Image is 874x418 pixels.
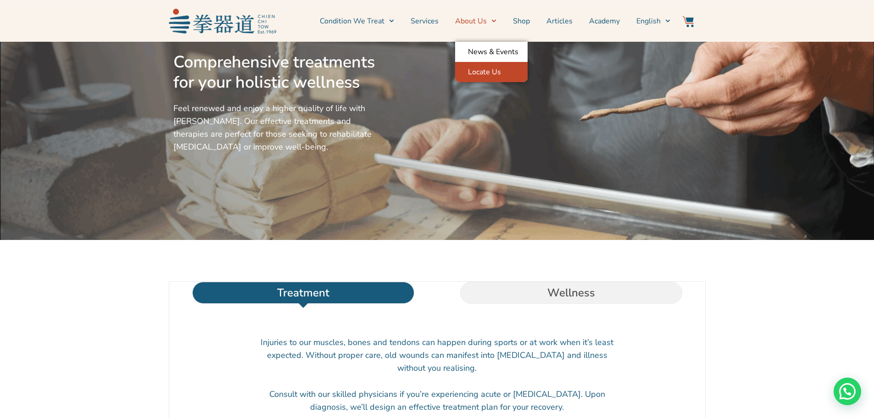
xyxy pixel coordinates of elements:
[589,10,620,33] a: Academy
[281,10,671,33] nav: Menu
[636,16,661,27] span: English
[173,102,379,153] p: Feel renewed and enjoy a higher quality of life with [PERSON_NAME]. Our effective treatments and ...
[261,388,614,413] p: Consult with our skilled physicians if you’re experiencing acute or [MEDICAL_DATA]. Upon diagnosi...
[173,52,379,93] h2: Comprehensive treatments for your holistic wellness
[513,10,530,33] a: Shop
[636,10,670,33] a: Switch to English
[455,10,496,33] a: About Us
[261,336,614,374] p: Injuries to our muscles, bones and tendons can happen during sports or at work when it’s least ex...
[455,42,528,62] a: News & Events
[455,62,528,82] a: Locate Us
[455,42,528,82] ul: About Us
[320,10,394,33] a: Condition We Treat
[683,16,694,27] img: Website Icon-03
[834,378,861,405] div: Need help? WhatsApp contact
[411,10,439,33] a: Services
[546,10,573,33] a: Articles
